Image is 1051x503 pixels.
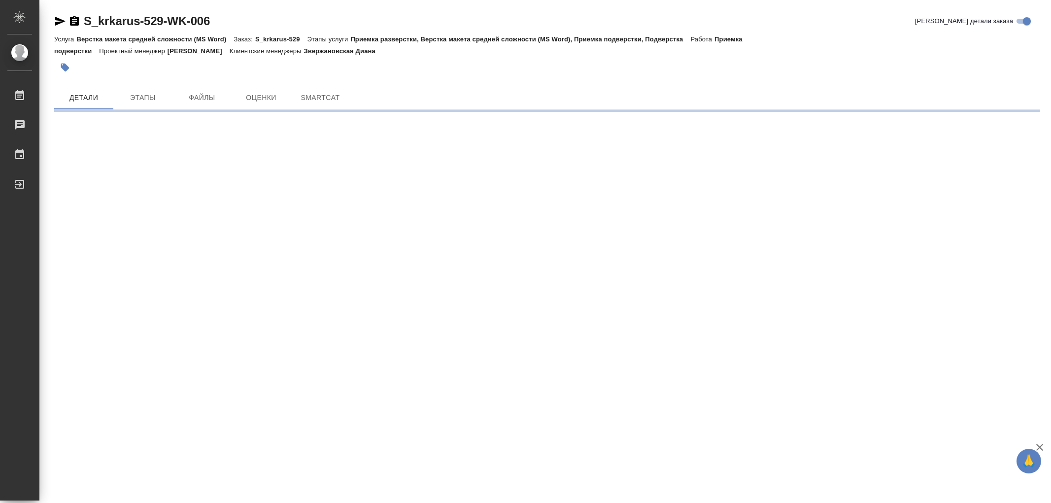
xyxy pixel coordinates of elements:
button: Скопировать ссылку для ЯМессенджера [54,15,66,27]
p: Проектный менеджер [99,47,167,55]
p: Услуга [54,35,76,43]
button: 🙏 [1017,449,1041,473]
p: Приемка подверстки [54,35,743,55]
p: [PERSON_NAME] [168,47,230,55]
span: 🙏 [1020,451,1037,471]
span: SmartCat [297,92,344,104]
span: Оценки [237,92,285,104]
p: Звержановская Диана [304,47,382,55]
span: Этапы [119,92,167,104]
p: Клиентские менеджеры [230,47,304,55]
p: Верстка макета средней сложности (MS Word) [76,35,234,43]
p: Заказ: [234,35,255,43]
p: Работа [690,35,714,43]
p: Приемка разверстки, Верстка макета средней сложности (MS Word), Приемка подверстки, Подверстка [350,35,690,43]
a: S_krkarus-529-WK-006 [84,14,210,28]
span: [PERSON_NAME] детали заказа [915,16,1013,26]
button: Скопировать ссылку [68,15,80,27]
span: Детали [60,92,107,104]
span: Файлы [178,92,226,104]
p: S_krkarus-529 [255,35,307,43]
p: Этапы услуги [307,35,351,43]
button: Добавить тэг [54,57,76,78]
